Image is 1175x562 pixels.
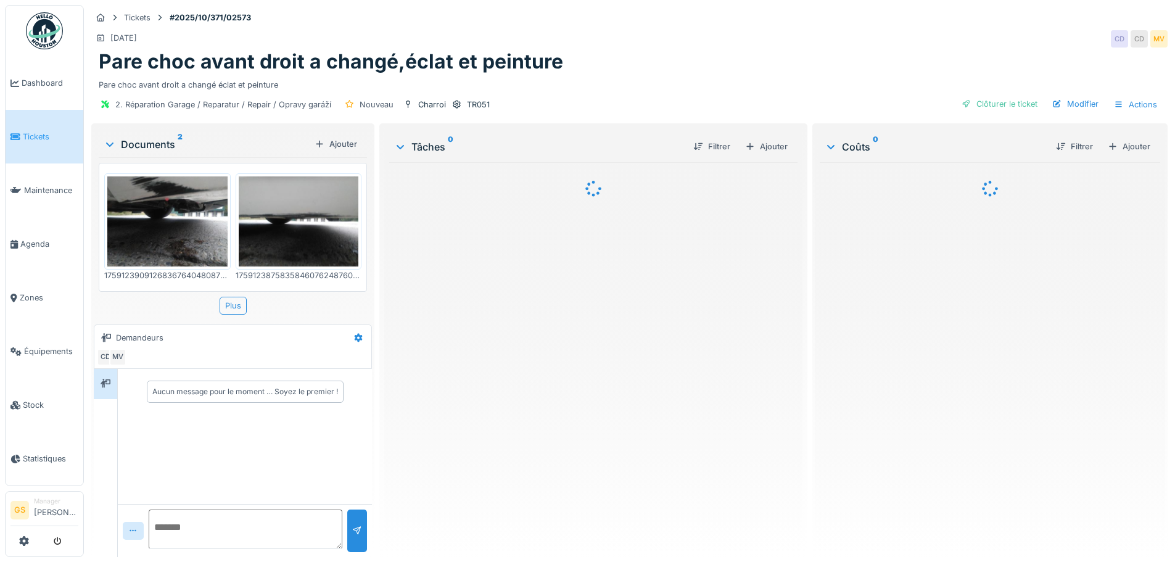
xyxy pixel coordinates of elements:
div: CD [1131,30,1148,48]
div: MV [1150,30,1168,48]
sup: 0 [873,139,878,154]
span: Statistiques [23,453,78,465]
div: Documents [104,137,310,152]
img: Badge_color-CXgf-gQk.svg [26,12,63,49]
div: Filtrer [688,138,735,155]
a: Agenda [6,217,83,271]
div: Manager [34,497,78,506]
div: Tickets [124,12,150,23]
strong: #2025/10/371/02573 [165,12,256,23]
div: Aucun message pour le moment … Soyez le premier ! [152,386,338,397]
h1: Pare choc avant droit a changé,éclat et peinture [99,50,563,73]
div: Ajouter [1103,138,1155,155]
a: Équipements [6,324,83,378]
a: Maintenance [6,163,83,217]
div: Ajouter [310,136,362,152]
span: Zones [20,292,78,304]
a: Dashboard [6,56,83,110]
div: Nouveau [360,99,394,110]
div: Charroi [418,99,446,110]
span: Équipements [24,345,78,357]
a: Stock [6,378,83,432]
sup: 0 [448,139,453,154]
div: Clôturer le ticket [957,96,1042,112]
sup: 2 [178,137,183,152]
div: CD [97,349,114,366]
div: Pare choc avant droit a changé éclat et peinture [99,74,1160,91]
li: [PERSON_NAME] [34,497,78,523]
div: [DATE] [110,32,137,44]
a: GS Manager[PERSON_NAME] [10,497,78,526]
span: Maintenance [24,184,78,196]
a: Zones [6,271,83,324]
div: 2. Réparation Garage / Reparatur / Repair / Opravy garáží [115,99,331,110]
div: Modifier [1047,96,1103,112]
div: 1759123909126836764048087235282.jpg [104,270,231,281]
a: Statistiques [6,432,83,486]
div: Plus [220,297,247,315]
div: CD [1111,30,1128,48]
li: GS [10,501,29,519]
div: Filtrer [1051,138,1098,155]
div: MV [109,349,126,366]
div: Tâches [394,139,683,154]
img: wrxfc22sv5uigmto1ei6ikasqipk [107,176,228,267]
span: Tickets [23,131,78,143]
div: Actions [1108,96,1163,114]
a: Tickets [6,110,83,163]
div: Coûts [825,139,1046,154]
div: Ajouter [740,138,793,155]
div: 17591238758358460762487609281013.jpg [236,270,362,281]
img: b61m61h05ukshj0t6z01o5c15g8s [239,176,359,267]
div: TR051 [467,99,490,110]
span: Stock [23,399,78,411]
span: Agenda [20,238,78,250]
span: Dashboard [22,77,78,89]
div: Demandeurs [116,332,163,344]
